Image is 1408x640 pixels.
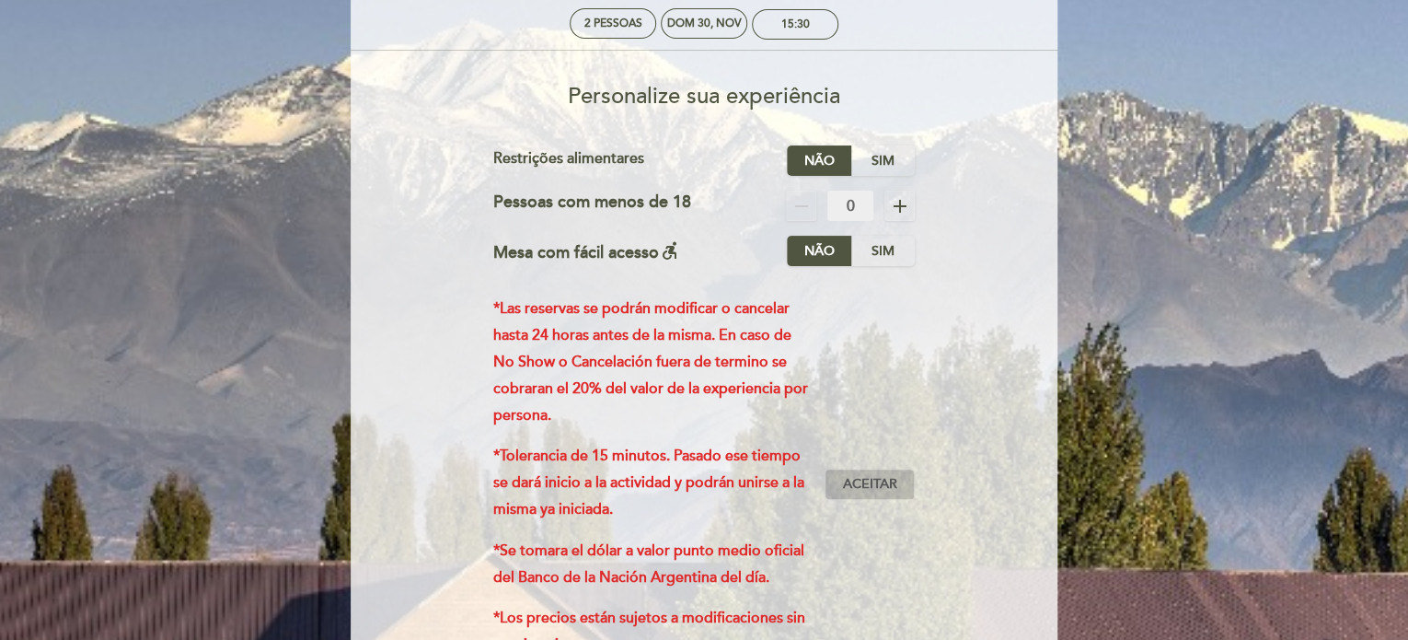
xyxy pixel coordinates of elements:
p: *Se tomara el dólar a valor punto medio oficial del Banco de la Nación Argentina del día. [493,538,811,591]
div: Pessoas com menos de 18 [493,191,691,221]
span: 2 pessoas [584,17,642,30]
div: Restrições alimentares [493,145,788,176]
span: Aceitar [843,475,897,495]
p: *Tolerancia de 15 minutos. Pasado ese tiempo se dará inicio a la actividad y podrán unirse a la m... [493,443,811,522]
label: Sim [850,236,915,266]
i: remove [791,195,813,217]
button: Aceitar [825,469,915,500]
div: Dom 30, nov [667,17,742,30]
p: *Las reservas se podrán modificar o cancelar hasta 24 horas antes de la misma. En caso de No Show... [493,296,811,428]
div: 15:30 [781,17,810,31]
i: add [889,195,911,217]
label: Sim [850,145,915,176]
label: Não [787,145,851,176]
label: Não [787,236,851,266]
i: accessible_forward [659,239,681,262]
div: Mesa com fácil acesso [493,236,681,266]
span: Personalize sua experiência [568,83,840,110]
